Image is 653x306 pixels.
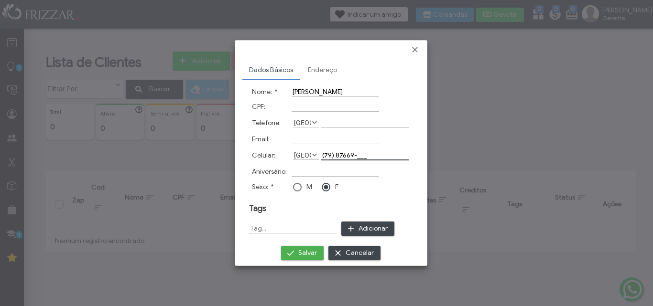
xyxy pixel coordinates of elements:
[293,150,311,159] label: [GEOGRAPHIC_DATA]
[328,246,381,260] button: Cancelar
[321,150,409,160] input: (__) _____-___
[252,88,278,96] label: Nome:
[335,183,338,191] label: F
[410,45,420,54] a: Fechar
[359,222,388,236] span: Adicionar
[281,246,324,260] button: Salvar
[346,246,374,260] span: Cancelar
[306,183,312,191] label: M
[252,103,265,111] label: CPF:
[252,183,274,191] label: Sexo:
[293,118,311,127] label: [GEOGRAPHIC_DATA]
[252,119,281,127] label: Telefone:
[249,223,337,233] input: Tag...
[242,62,300,78] a: Dados Básicos
[252,168,287,176] label: Aniversário:
[341,222,394,236] button: Adicionar
[252,135,270,143] label: Email:
[301,62,344,78] a: Endereço
[298,246,317,260] span: Salvar
[252,151,275,159] label: Celular:
[249,203,413,213] h3: Tags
